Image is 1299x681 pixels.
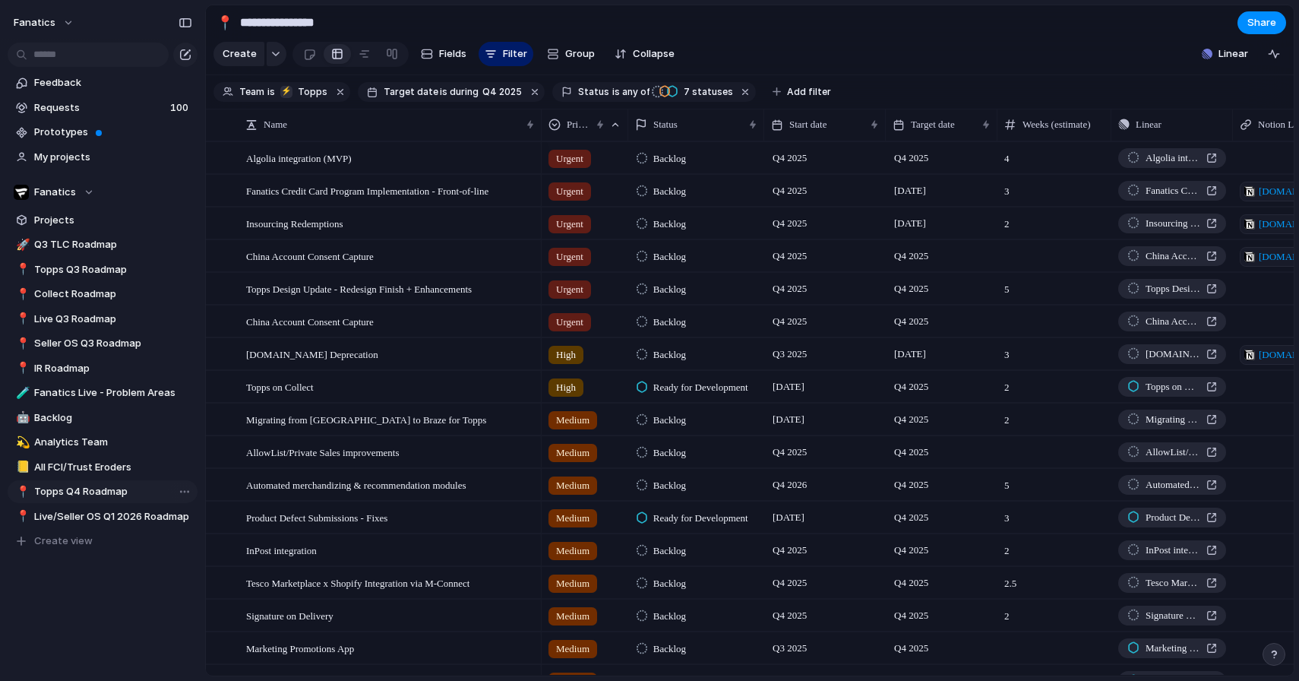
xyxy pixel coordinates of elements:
[620,85,649,99] span: any of
[264,117,287,132] span: Name
[556,217,583,232] span: Urgent
[1118,148,1226,168] a: Algolia integration (MVP)
[8,121,198,144] a: Prototypes
[7,11,82,35] button: fanatics
[246,182,488,199] span: Fanatics Credit Card Program Implementation - Front-of-line
[769,214,811,233] span: Q4 2025
[1146,379,1200,394] span: Topps on Collect
[14,484,29,499] button: 📍
[998,600,1111,624] span: 2
[16,508,27,525] div: 📍
[1146,216,1200,231] span: Insourcing Redemptions
[1118,540,1226,560] a: InPost integration
[246,410,486,428] span: Migrating from [GEOGRAPHIC_DATA] to Braze for Topps
[246,574,469,591] span: Tesco Marketplace x Shopify Integration via M-Connect
[439,46,466,62] span: Fields
[1118,606,1226,626] a: Signature on Delivery
[998,274,1111,297] span: 5
[8,308,198,331] div: 📍Live Q3 Roadmap
[1146,150,1200,166] span: Algolia integration (MVP)
[14,361,29,376] button: 📍
[565,46,595,62] span: Group
[556,184,583,199] span: Urgent
[213,42,264,66] button: Create
[653,543,686,559] span: Backlog
[503,46,527,62] span: Filter
[1118,508,1226,527] a: Product Defect Submissions - Fixes
[556,380,576,395] span: High
[1247,15,1276,30] span: Share
[1237,11,1286,34] button: Share
[14,287,29,302] button: 📍
[34,237,192,252] span: Q3 TLC Roadmap
[14,435,29,450] button: 💫
[633,46,675,62] span: Collapse
[8,258,198,281] a: 📍Topps Q3 Roadmap
[539,42,602,66] button: Group
[890,149,932,167] span: Q4 2025
[479,84,525,100] button: Q4 2025
[16,409,27,426] div: 🤖
[16,261,27,278] div: 📍
[1146,575,1200,591] span: Tesco Marketplace x Shopify Integration via M-Connect
[1118,377,1226,397] a: Topps on Collect
[998,404,1111,428] span: 2
[890,607,932,625] span: Q4 2025
[246,541,317,559] span: InPost integration
[246,607,333,624] span: Signature on Delivery
[763,81,840,103] button: Add filter
[556,282,583,297] span: Urgent
[8,209,198,232] a: Projects
[769,410,808,429] span: [DATE]
[34,262,192,277] span: Topps Q3 Roadmap
[277,84,330,100] button: ⚡Topps
[653,511,748,526] span: Ready for Development
[653,184,686,199] span: Backlog
[890,443,932,461] span: Q4 2025
[769,247,811,265] span: Q4 2025
[556,609,589,624] span: Medium
[1118,181,1226,201] a: Fanatics Credit Card Program Implementation - Front-of-line
[556,315,583,330] span: Urgent
[14,385,29,401] button: 🧪
[556,445,589,461] span: Medium
[8,357,198,380] a: 📍IR Roadmap
[8,456,198,479] a: 📒All FCI/Trust Eroders
[16,385,27,402] div: 🧪
[556,249,583,264] span: Urgent
[890,345,930,363] span: [DATE]
[246,443,399,461] span: AllowList/Private Sales improvements
[789,117,826,132] span: Start date
[438,84,481,100] button: isduring
[653,445,686,461] span: Backlog
[8,407,198,429] a: 🤖Backlog
[998,339,1111,363] span: 3
[280,86,292,98] div: ⚡
[34,385,192,401] span: Fanatics Live - Problem Areas
[246,476,466,493] span: Automated merchandizing & recommendation modules
[911,117,955,132] span: Target date
[8,71,198,94] a: Feedback
[608,42,681,66] button: Collapse
[298,85,327,99] span: Topps
[16,458,27,476] div: 📒
[8,530,198,553] button: Create view
[8,332,198,355] div: 📍Seller OS Q3 Roadmap
[14,312,29,327] button: 📍
[34,312,192,327] span: Live Q3 Roadmap
[14,15,55,30] span: fanatics
[890,214,930,233] span: [DATE]
[769,476,811,494] span: Q4 2026
[246,149,352,166] span: Algolia integration (MVP)
[415,42,473,66] button: Fields
[1118,410,1226,429] a: Migrating from [GEOGRAPHIC_DATA] to Braze for Topps
[653,641,686,657] span: Backlog
[8,97,198,119] a: Requests100
[8,181,198,204] button: Fanatics
[16,286,27,303] div: 📍
[556,347,576,363] span: High
[556,478,589,493] span: Medium
[769,182,811,200] span: Q4 2025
